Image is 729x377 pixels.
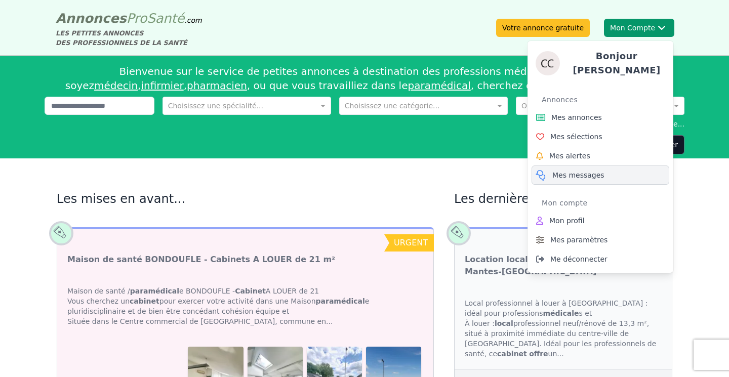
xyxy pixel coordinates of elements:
[551,112,602,122] span: Mes annonces
[550,132,602,142] span: Mes sélections
[56,11,127,26] span: Annonces
[187,79,247,92] a: pharmacien
[542,195,669,211] div: Mon compte
[532,230,669,249] a: Mes paramètres
[496,19,590,37] a: Votre annonce gratuite
[94,79,138,92] a: médecin
[532,165,669,185] a: Mes messages
[130,287,179,295] strong: paramédical
[57,191,434,207] h2: Les mises en avant...
[45,119,684,129] div: Affiner la recherche...
[56,28,202,48] div: LES PETITES ANNONCES DES PROFESSIONNELS DE LA SANTÉ
[568,49,665,77] h4: Bonjour [PERSON_NAME]
[141,79,183,92] a: infirmier
[529,350,548,358] strong: offre
[542,92,669,108] div: Annonces
[147,11,184,26] span: Santé
[532,127,669,146] a: Mes sélections
[495,319,513,327] strong: local
[57,276,433,337] div: Maison de santé / e BONDOUFLE - A LOUER de 21 Vous cherchez un pour exercer votre activité dans u...
[465,254,662,278] a: Location local dans cabinet paramédical - Mantes-[GEOGRAPHIC_DATA]
[127,11,147,26] span: Pro
[316,297,365,305] strong: paramédical
[549,216,585,226] span: Mon profil
[543,309,579,317] strong: médicale
[532,211,669,230] a: Mon profil
[552,170,604,180] span: Mes messages
[394,238,428,247] span: urgent
[45,60,684,97] div: Bienvenue sur le service de petites annonces à destination des professions médicales. Que vous so...
[408,79,470,92] a: paramédical
[67,254,335,266] a: Maison de santé BONDOUFLE - Cabinets A LOUER de 21 m²
[604,19,674,37] button: Mon ComptecatherineBonjour [PERSON_NAME]AnnoncesMes annoncesMes sélectionsMes alertesMes messages...
[532,249,669,269] a: Me déconnecter
[532,108,669,127] a: Mes annonces
[550,254,607,264] span: Me déconnecter
[550,235,607,245] span: Mes paramètres
[235,287,266,295] strong: Cabinet
[184,16,201,24] span: .com
[130,297,159,305] strong: cabinet
[497,350,527,358] strong: cabinet
[536,51,560,75] img: catherine
[454,191,672,207] h2: Les dernières annonces...
[455,288,672,369] div: Local professionnel à louer à [GEOGRAPHIC_DATA] : idéal pour professions s et À louer : professio...
[532,146,669,165] a: Mes alertes
[549,151,590,161] span: Mes alertes
[56,11,202,26] a: AnnoncesProSanté.com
